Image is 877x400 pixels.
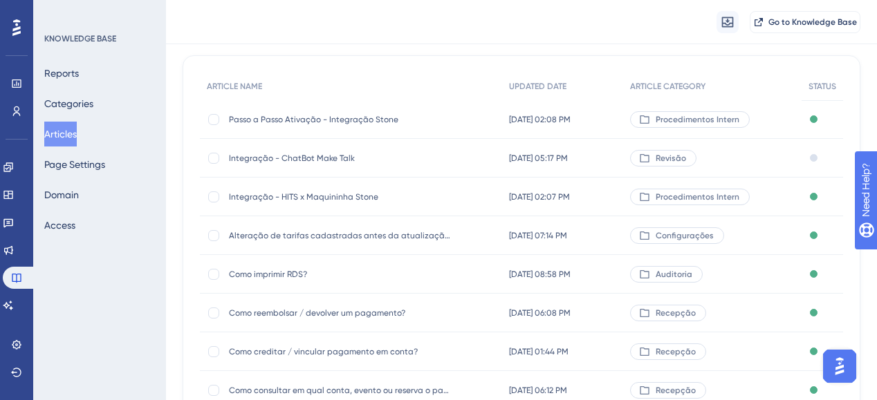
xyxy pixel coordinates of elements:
span: [DATE] 06:08 PM [509,307,571,318]
span: Como reembolsar / devolver um pagamento? [229,307,450,318]
span: Auditoria [656,269,692,280]
span: [DATE] 02:07 PM [509,191,570,202]
button: Reports [44,61,79,86]
span: Integração - ChatBot Make Talk [229,153,450,164]
span: [DATE] 05:17 PM [509,153,568,164]
span: Recepção [656,385,696,396]
button: Access [44,213,75,238]
span: Alteração de tarifas cadastradas antes da atualização de outubro de 2023 [229,230,450,241]
span: Como consultar em qual conta, evento ou reserva o pagamento está vinculado? [229,385,450,396]
span: Recepção [656,346,696,357]
button: Articles [44,122,77,146]
span: Integração - HITS x Maquininha Stone [229,191,450,202]
span: UPDATED DATE [509,81,566,92]
span: STATUS [809,81,836,92]
span: Configurações [656,230,714,241]
button: Go to Knowledge Base [750,11,860,33]
span: Need Help? [33,3,86,20]
span: [DATE] 06:12 PM [509,385,567,396]
span: Como imprimir RDS? [229,269,450,280]
span: [DATE] 02:08 PM [509,114,571,125]
span: Go to Knowledge Base [768,17,857,28]
span: Procedimentos Intern [656,191,739,202]
span: Como creditar / vincular pagamento em conta? [229,346,450,357]
span: ARTICLE NAME [207,81,262,92]
span: [DATE] 01:44 PM [509,346,569,357]
iframe: UserGuiding AI Assistant Launcher [819,345,860,387]
span: Recepção [656,307,696,318]
button: Categories [44,91,93,116]
div: KNOWLEDGE BASE [44,33,116,44]
span: ARTICLE CATEGORY [630,81,705,92]
span: Procedimentos Intern [656,114,739,125]
button: Domain [44,182,79,207]
span: Revisão [656,153,686,164]
span: [DATE] 08:58 PM [509,269,571,280]
button: Page Settings [44,152,105,177]
span: [DATE] 07:14 PM [509,230,567,241]
span: Passo a Passo Ativação - Integração Stone [229,114,450,125]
